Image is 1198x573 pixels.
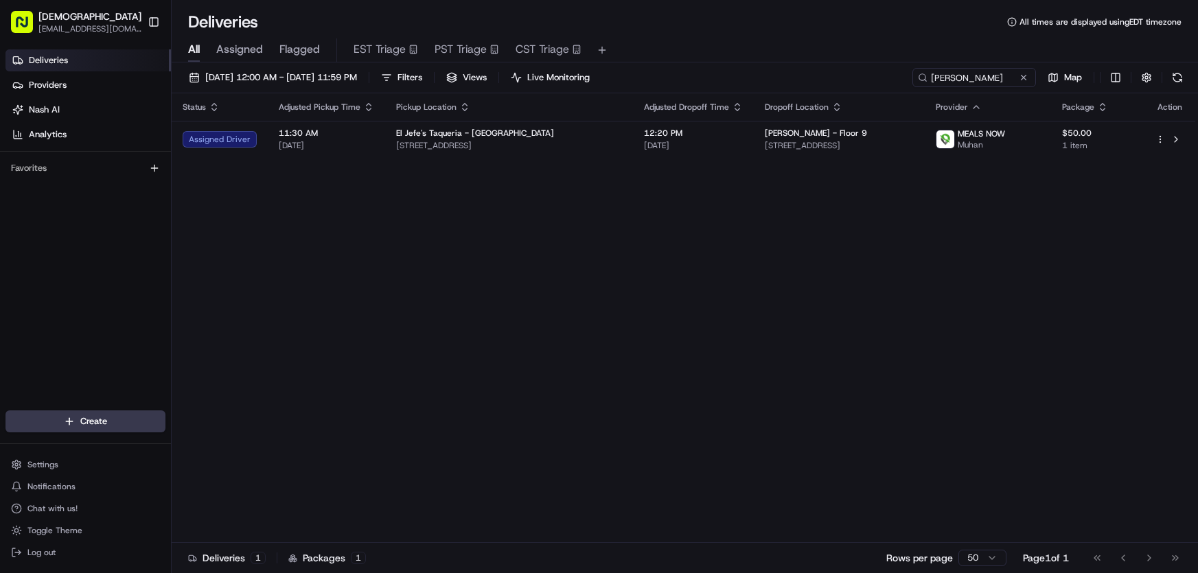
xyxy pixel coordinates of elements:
[29,104,60,116] span: Nash AI
[396,102,457,113] span: Pickup Location
[27,547,56,558] span: Log out
[644,102,729,113] span: Adjusted Dropoff Time
[1168,68,1187,87] button: Refresh
[1062,140,1133,151] span: 1 item
[398,71,422,84] span: Filters
[505,68,596,87] button: Live Monitoring
[188,41,200,58] span: All
[80,415,107,428] span: Create
[440,68,493,87] button: Views
[188,11,258,33] h1: Deliveries
[396,140,622,151] span: [STREET_ADDRESS]
[5,410,165,432] button: Create
[765,140,914,151] span: [STREET_ADDRESS]
[1062,102,1094,113] span: Package
[279,102,360,113] span: Adjusted Pickup Time
[288,551,366,565] div: Packages
[29,54,68,67] span: Deliveries
[527,71,590,84] span: Live Monitoring
[205,71,357,84] span: [DATE] 12:00 AM - [DATE] 11:59 PM
[1020,16,1182,27] span: All times are displayed using EDT timezone
[1155,102,1184,113] div: Action
[5,477,165,496] button: Notifications
[351,552,366,564] div: 1
[38,23,141,34] button: [EMAIL_ADDRESS][DOMAIN_NAME]
[279,41,320,58] span: Flagged
[188,551,266,565] div: Deliveries
[644,128,743,139] span: 12:20 PM
[936,130,954,148] img: melas_now_logo.png
[5,157,165,179] div: Favorites
[912,68,1036,87] input: Type to search
[1062,128,1133,139] span: $50.00
[765,128,867,139] span: [PERSON_NAME] - Floor 9
[5,499,165,518] button: Chat with us!
[29,128,67,141] span: Analytics
[251,552,266,564] div: 1
[396,128,554,139] span: El Jefe's Taqueria - [GEOGRAPHIC_DATA]
[5,543,165,562] button: Log out
[765,102,829,113] span: Dropoff Location
[5,124,171,145] a: Analytics
[183,68,363,87] button: [DATE] 12:00 AM - [DATE] 11:59 PM
[279,128,374,139] span: 11:30 AM
[5,74,171,96] a: Providers
[516,41,569,58] span: CST Triage
[354,41,406,58] span: EST Triage
[216,41,263,58] span: Assigned
[463,71,487,84] span: Views
[27,503,78,514] span: Chat with us!
[375,68,428,87] button: Filters
[1064,71,1082,84] span: Map
[644,140,743,151] span: [DATE]
[435,41,487,58] span: PST Triage
[5,99,171,121] a: Nash AI
[958,139,1005,150] span: Muhan
[279,140,374,151] span: [DATE]
[27,481,76,492] span: Notifications
[5,455,165,474] button: Settings
[183,102,206,113] span: Status
[886,551,953,565] p: Rows per page
[27,459,58,470] span: Settings
[5,49,171,71] a: Deliveries
[38,10,141,23] button: [DEMOGRAPHIC_DATA]
[1023,551,1069,565] div: Page 1 of 1
[1041,68,1088,87] button: Map
[958,128,1005,139] span: MEALS NOW
[27,525,82,536] span: Toggle Theme
[29,79,67,91] span: Providers
[5,521,165,540] button: Toggle Theme
[5,5,142,38] button: [DEMOGRAPHIC_DATA][EMAIL_ADDRESS][DOMAIN_NAME]
[936,102,968,113] span: Provider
